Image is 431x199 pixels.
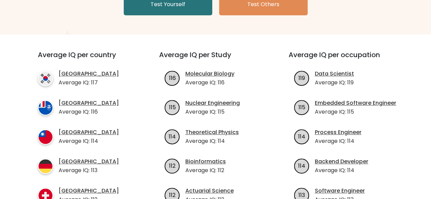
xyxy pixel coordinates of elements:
text: 113 [298,191,305,199]
a: Backend Developer [315,157,368,166]
a: Theoretical Physics [185,128,239,136]
text: 116 [169,74,175,82]
text: 112 [169,162,175,169]
p: Average IQ: 112 [185,166,226,175]
img: country [38,100,53,115]
a: Data Scientist [315,70,354,78]
a: Process Engineer [315,128,361,136]
p: Average IQ: 116 [59,108,119,116]
a: Bioinformatics [185,157,226,166]
img: country [38,159,53,174]
a: Molecular Biology [185,70,234,78]
a: [GEOGRAPHIC_DATA] [59,187,119,195]
h3: Average IQ per occupation [289,51,402,67]
p: Average IQ: 114 [59,137,119,145]
p: Average IQ: 115 [315,108,396,116]
p: Average IQ: 116 [185,79,234,87]
a: [GEOGRAPHIC_DATA] [59,128,119,136]
text: 112 [169,191,175,199]
p: Average IQ: 114 [315,166,368,175]
h3: Average IQ per Study [159,51,272,67]
p: Average IQ: 113 [59,166,119,175]
text: 115 [169,103,175,111]
text: 114 [169,132,176,140]
p: Average IQ: 114 [315,137,361,145]
a: [GEOGRAPHIC_DATA] [59,157,119,166]
a: Actuarial Science [185,187,234,195]
text: 119 [298,74,305,82]
p: Average IQ: 117 [59,79,119,87]
a: [GEOGRAPHIC_DATA] [59,70,119,78]
p: Average IQ: 114 [185,137,239,145]
text: 114 [298,132,305,140]
text: 115 [298,103,305,111]
p: Average IQ: 115 [185,108,240,116]
a: [GEOGRAPHIC_DATA] [59,99,119,107]
img: country [38,71,53,86]
a: Embedded Software Engineer [315,99,396,107]
a: Software Engineer [315,187,365,195]
h3: Average IQ per country [38,51,135,67]
p: Average IQ: 119 [315,79,354,87]
text: 114 [298,162,305,169]
img: country [38,129,53,145]
a: Nuclear Engineering [185,99,240,107]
